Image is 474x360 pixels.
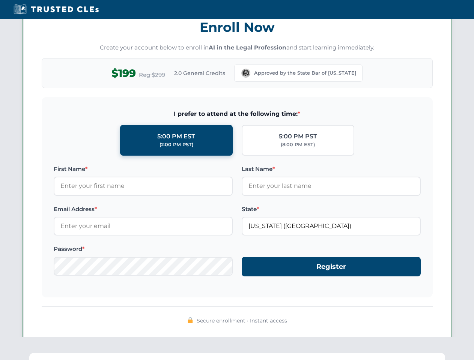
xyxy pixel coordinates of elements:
[160,141,193,148] div: (2:00 PM PST)
[242,257,421,277] button: Register
[187,317,193,323] img: 🔒
[54,205,233,214] label: Email Address
[42,43,433,52] p: Create your account below to enroll in and start learning immediately.
[42,15,433,39] h3: Enroll Now
[241,68,251,78] img: Washington Bar
[54,109,421,119] span: I prefer to attend at the following time:
[54,177,233,195] input: Enter your first name
[54,244,233,253] label: Password
[139,70,165,79] span: Reg $299
[54,165,233,174] label: First Name
[197,316,287,325] span: Secure enrollment • Instant access
[242,205,421,214] label: State
[111,65,136,82] span: $199
[174,69,225,77] span: 2.0 General Credits
[281,141,315,148] div: (8:00 PM EST)
[279,132,317,141] div: 5:00 PM PST
[209,44,286,51] strong: AI in the Legal Profession
[157,132,195,141] div: 5:00 PM EST
[254,69,356,77] span: Approved by the State Bar of [US_STATE]
[11,4,101,15] img: Trusted CLEs
[54,217,233,235] input: Enter your email
[242,165,421,174] label: Last Name
[242,217,421,235] input: Washington (WA)
[242,177,421,195] input: Enter your last name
